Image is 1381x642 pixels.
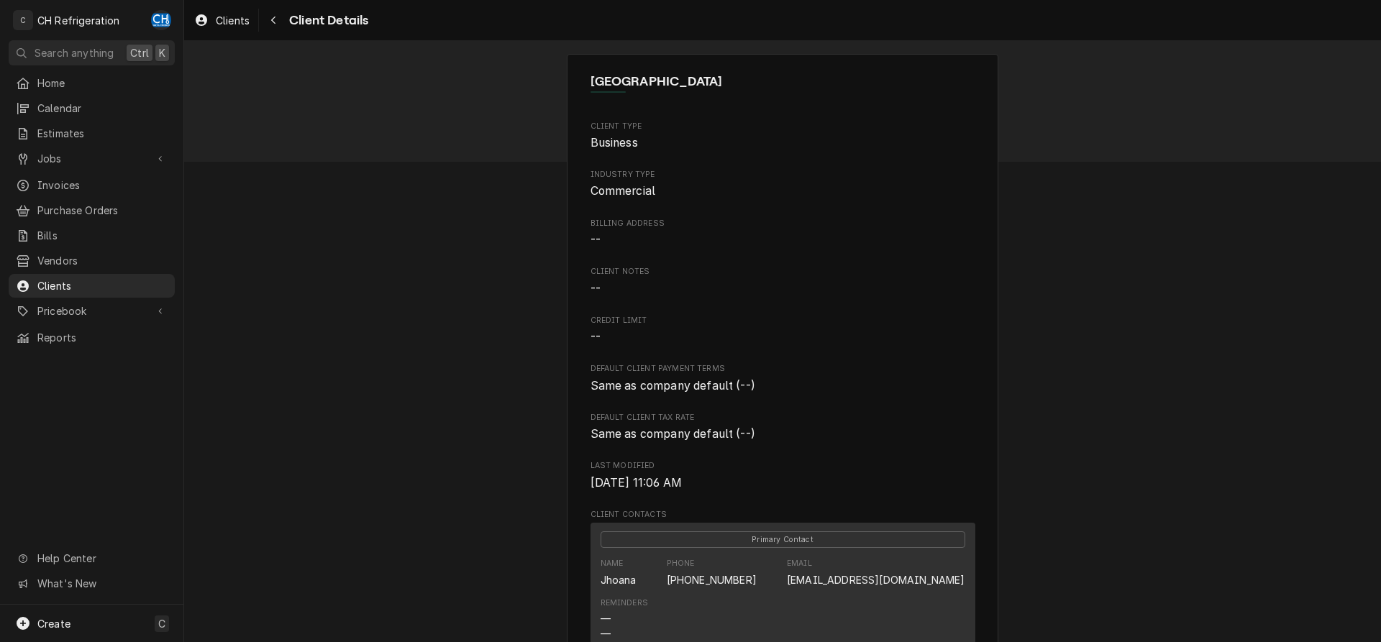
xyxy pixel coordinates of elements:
[601,558,624,569] div: Name
[591,121,975,132] span: Client Type
[591,412,975,443] div: Default Client Tax Rate
[591,329,975,346] span: Credit Limit
[158,616,165,631] span: C
[591,460,975,472] span: Last Modified
[151,10,171,30] div: CH
[787,558,965,587] div: Email
[591,72,975,91] span: Name
[667,574,757,586] a: [PHONE_NUMBER]
[591,509,975,521] span: Client Contacts
[591,379,755,393] span: Same as company default (--)
[37,551,166,566] span: Help Center
[37,278,168,293] span: Clients
[35,45,114,60] span: Search anything
[37,13,120,28] div: CH Refrigeration
[591,282,601,295] span: --
[13,10,33,30] div: C
[667,558,695,569] div: Phone
[9,198,175,222] a: Purchase Orders
[591,363,975,375] span: Default Client Payment Terms
[37,228,168,243] span: Bills
[591,363,975,394] div: Default Client Payment Terms
[591,134,975,152] span: Client Type
[787,558,812,569] div: Email
[9,572,175,595] a: Go to What's New
[591,330,601,344] span: --
[9,274,175,298] a: Clients
[130,45,149,60] span: Ctrl
[591,184,656,198] span: Commercial
[9,121,175,145] a: Estimates
[591,218,975,249] div: Billing Address
[591,169,975,180] span: Industry Type
[37,126,168,141] span: Estimates
[591,426,975,443] span: Default Client Tax Rate
[37,253,168,268] span: Vendors
[591,427,755,441] span: Same as company default (--)
[37,178,168,193] span: Invoices
[591,460,975,491] div: Last Modified
[37,101,168,116] span: Calendar
[9,299,175,323] a: Go to Pricebook
[591,121,975,152] div: Client Type
[591,266,975,278] span: Client Notes
[9,40,175,65] button: Search anythingCtrlK
[151,10,171,30] div: Chris Hiraga's Avatar
[591,474,975,492] span: Last Modified
[591,169,975,200] div: Industry Type
[188,9,255,32] a: Clients
[591,280,975,298] span: Client Notes
[601,558,637,587] div: Name
[37,203,168,218] span: Purchase Orders
[591,72,975,103] div: Client Information
[667,558,757,587] div: Phone
[37,151,146,166] span: Jobs
[216,13,250,28] span: Clients
[591,476,682,490] span: [DATE] 11:06 AM
[591,377,975,395] span: Default Client Payment Terms
[9,71,175,95] a: Home
[37,576,166,591] span: What's New
[9,249,175,272] a: Vendors
[601,611,611,626] div: —
[159,45,165,60] span: K
[285,11,368,30] span: Client Details
[37,303,146,318] span: Pricebook
[591,233,601,247] span: --
[591,315,975,326] span: Credit Limit
[9,326,175,349] a: Reports
[591,315,975,346] div: Credit Limit
[262,9,285,32] button: Navigate back
[601,572,637,587] div: Jhoana
[591,266,975,297] div: Client Notes
[601,531,965,548] div: Primary
[9,546,175,570] a: Go to Help Center
[9,96,175,120] a: Calendar
[591,231,975,249] span: Billing Address
[37,330,168,345] span: Reports
[591,136,638,150] span: Business
[601,597,648,609] div: Reminders
[9,224,175,247] a: Bills
[591,218,975,229] span: Billing Address
[37,618,70,630] span: Create
[787,574,965,586] a: [EMAIL_ADDRESS][DOMAIN_NAME]
[591,412,975,423] span: Default Client Tax Rate
[37,75,168,91] span: Home
[601,626,611,641] div: —
[591,183,975,200] span: Industry Type
[601,597,648,641] div: Reminders
[9,173,175,197] a: Invoices
[9,147,175,170] a: Go to Jobs
[601,531,965,548] span: Primary Contact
